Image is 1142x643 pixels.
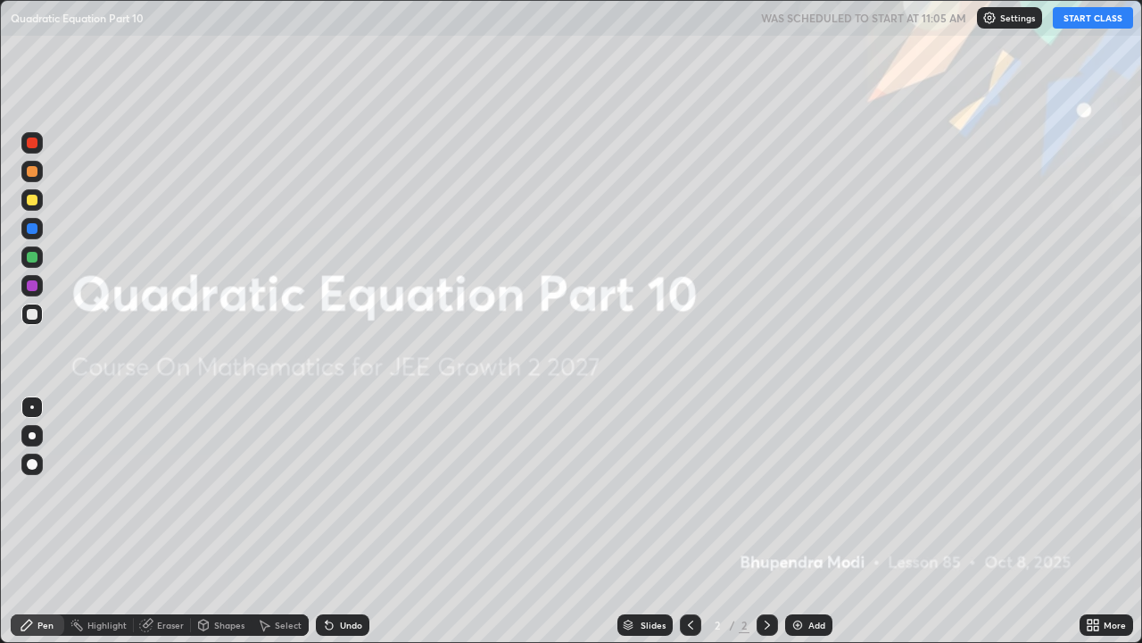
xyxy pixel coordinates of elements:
[808,621,825,630] div: Add
[761,10,966,26] h5: WAS SCHEDULED TO START AT 11:05 AM
[730,620,735,630] div: /
[739,617,749,633] div: 2
[340,621,362,630] div: Undo
[87,621,127,630] div: Highlight
[157,621,184,630] div: Eraser
[1104,621,1126,630] div: More
[982,11,997,25] img: class-settings-icons
[1053,7,1133,29] button: START CLASS
[214,621,244,630] div: Shapes
[275,621,302,630] div: Select
[37,621,54,630] div: Pen
[790,618,805,632] img: add-slide-button
[708,620,726,630] div: 2
[641,621,666,630] div: Slides
[11,11,144,25] p: Quadratic Equation Part 10
[1000,13,1035,22] p: Settings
